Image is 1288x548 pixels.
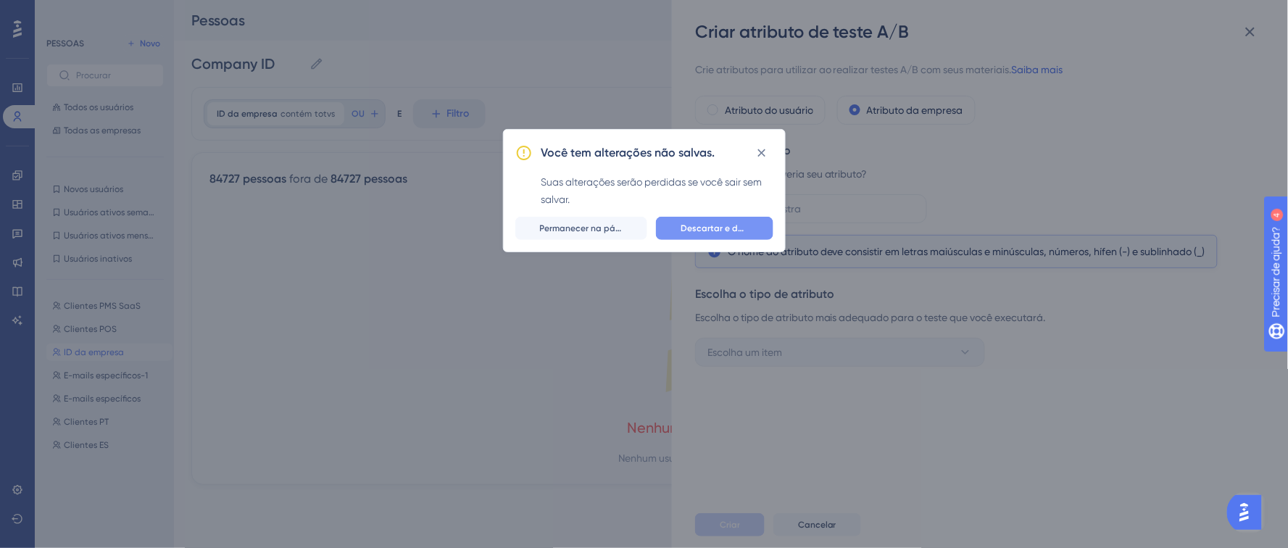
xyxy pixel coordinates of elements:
[1227,491,1271,534] iframe: Iniciador do Assistente de IA do UserGuiding
[681,223,758,233] font: Descartar e deixar
[34,7,125,17] font: Precisar de ajuda?
[540,223,635,233] font: Permanecer na página
[541,146,715,159] font: Você tem alterações não salvas.
[135,9,139,17] font: 4
[541,176,763,205] font: Suas alterações serão perdidas se você sair sem salvar.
